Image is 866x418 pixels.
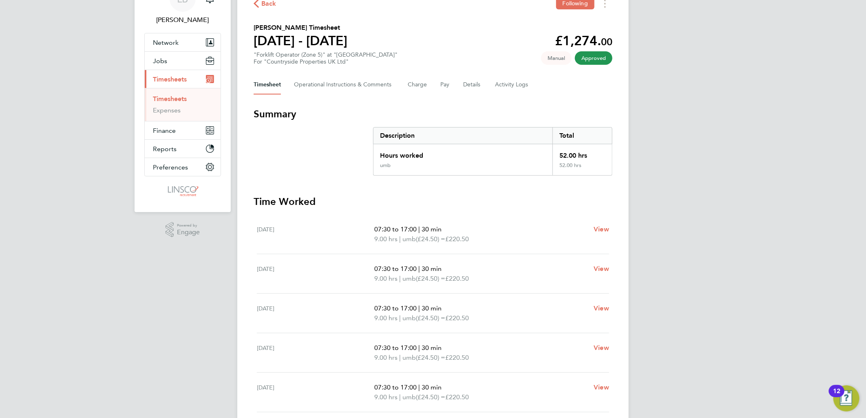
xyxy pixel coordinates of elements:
[257,264,374,284] div: [DATE]
[399,314,401,322] span: |
[153,95,187,103] a: Timesheets
[257,224,374,244] div: [DATE]
[833,391,840,402] div: 12
[416,354,445,361] span: (£24.50) =
[153,127,176,134] span: Finance
[422,304,442,312] span: 30 min
[422,383,442,391] span: 30 min
[153,39,179,46] span: Network
[445,314,469,322] span: £220.50
[145,121,221,139] button: Finance
[552,144,612,162] div: 52.00 hrs
[254,51,398,65] div: "Forklift Operator (Zone 5)" at "[GEOGRAPHIC_DATA]"
[294,75,395,95] button: Operational Instructions & Comments
[555,33,612,48] app-decimal: £1,274.
[257,304,374,323] div: [DATE]
[594,304,609,313] a: View
[594,343,609,353] a: View
[495,75,529,95] button: Activity Logs
[374,265,417,273] span: 07:30 to 17:00
[153,145,177,153] span: Reports
[445,354,469,361] span: £220.50
[254,23,347,33] h2: [PERSON_NAME] Timesheet
[402,353,416,363] span: umb
[373,144,552,162] div: Hours worked
[402,392,416,402] span: umb
[594,383,609,391] span: View
[166,185,199,198] img: linsco-logo-retina.png
[144,15,221,25] span: Lauren Butler
[552,162,612,175] div: 52.00 hrs
[445,235,469,243] span: £220.50
[399,275,401,282] span: |
[402,313,416,323] span: umb
[594,264,609,274] a: View
[416,314,445,322] span: (£24.50) =
[374,354,398,361] span: 9.00 hrs
[418,265,420,273] span: |
[399,393,401,401] span: |
[408,75,427,95] button: Charge
[145,33,221,51] button: Network
[594,265,609,273] span: View
[144,185,221,198] a: Go to home page
[374,393,398,401] span: 9.00 hrs
[153,57,167,65] span: Jobs
[254,108,612,121] h3: Summary
[257,343,374,363] div: [DATE]
[145,158,221,176] button: Preferences
[254,58,398,65] div: For "Countryside Properties UK Ltd"
[594,383,609,392] a: View
[374,235,398,243] span: 9.00 hrs
[445,275,469,282] span: £220.50
[254,195,612,208] h3: Time Worked
[153,163,188,171] span: Preferences
[373,128,552,144] div: Description
[153,75,187,83] span: Timesheets
[374,225,417,233] span: 07:30 to 17:00
[254,75,281,95] button: Timesheet
[257,383,374,402] div: [DATE]
[374,275,398,282] span: 9.00 hrs
[374,344,417,352] span: 07:30 to 17:00
[575,51,612,65] span: This timesheet has been approved.
[422,225,442,233] span: 30 min
[145,140,221,158] button: Reports
[399,354,401,361] span: |
[445,393,469,401] span: £220.50
[594,344,609,352] span: View
[373,127,612,176] div: Summary
[416,275,445,282] span: (£24.50) =
[418,344,420,352] span: |
[145,88,221,121] div: Timesheets
[594,224,609,234] a: View
[416,235,445,243] span: (£24.50) =
[416,393,445,401] span: (£24.50) =
[254,33,347,49] h1: [DATE] - [DATE]
[153,106,181,114] a: Expenses
[145,70,221,88] button: Timesheets
[594,304,609,312] span: View
[418,304,420,312] span: |
[833,385,859,411] button: Open Resource Center, 12 new notifications
[166,222,200,238] a: Powered byEngage
[380,162,391,169] div: umb
[463,75,482,95] button: Details
[402,234,416,244] span: umb
[418,225,420,233] span: |
[374,383,417,391] span: 07:30 to 17:00
[399,235,401,243] span: |
[601,36,612,48] span: 00
[418,383,420,391] span: |
[374,314,398,322] span: 9.00 hrs
[594,225,609,233] span: View
[552,128,612,144] div: Total
[145,52,221,70] button: Jobs
[541,51,572,65] span: This timesheet was manually created.
[177,229,200,236] span: Engage
[422,344,442,352] span: 30 min
[402,274,416,284] span: umb
[440,75,450,95] button: Pay
[422,265,442,273] span: 30 min
[177,222,200,229] span: Powered by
